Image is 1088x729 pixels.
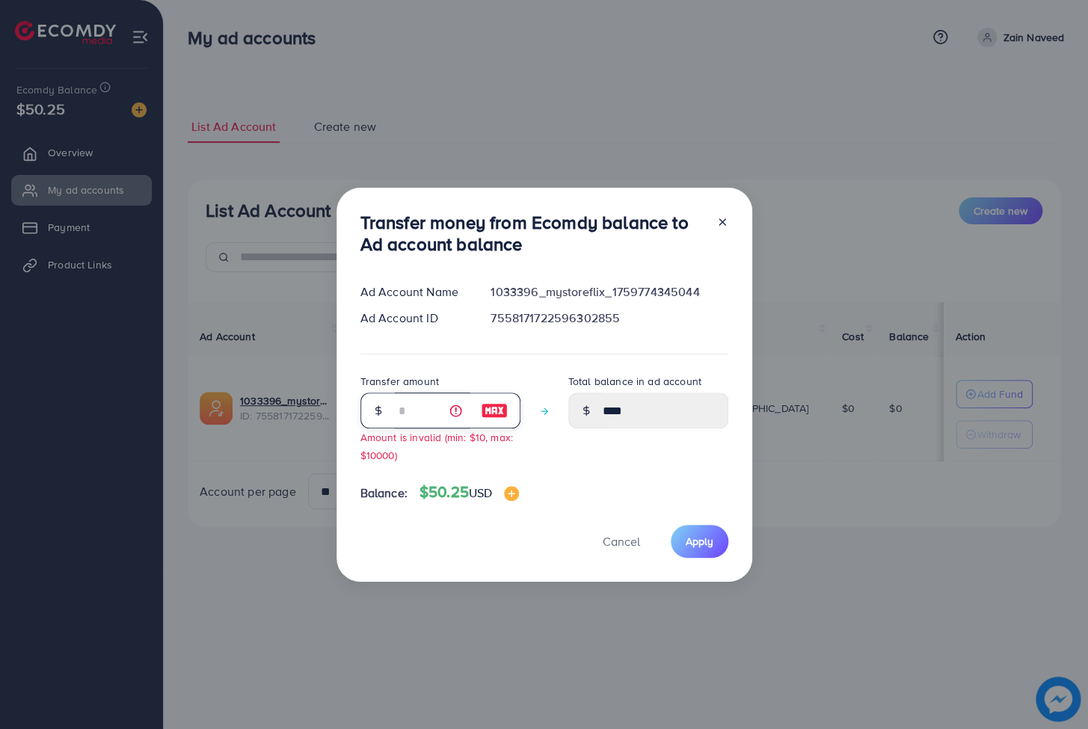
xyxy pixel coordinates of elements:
h3: Transfer money from Ecomdy balance to Ad account balance [360,212,704,255]
label: Total balance in ad account [568,374,701,389]
img: image [481,402,508,419]
div: Ad Account Name [348,283,479,301]
button: Apply [671,525,728,557]
span: Cancel [603,533,640,550]
span: USD [469,485,492,501]
small: Amount is invalid (min: $10, max: $10000) [360,430,513,461]
div: Ad Account ID [348,310,479,327]
span: Apply [686,534,713,549]
img: image [504,486,519,501]
label: Transfer amount [360,374,439,389]
span: Balance: [360,485,408,502]
button: Cancel [584,525,659,557]
div: 1033396_mystoreflix_1759774345044 [479,283,740,301]
div: 7558171722596302855 [479,310,740,327]
h4: $50.25 [419,483,519,502]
